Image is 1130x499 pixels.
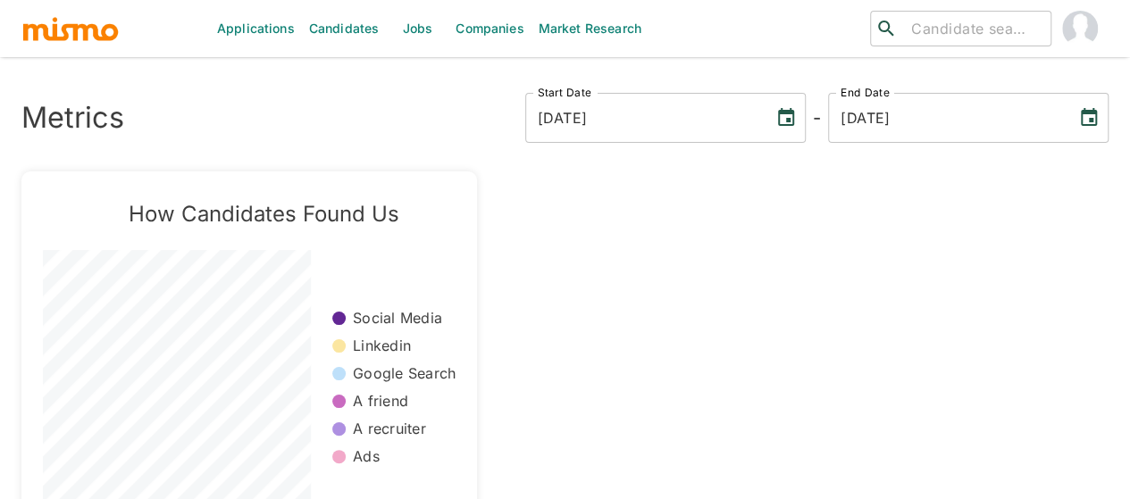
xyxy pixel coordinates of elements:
[904,16,1043,41] input: Candidate search
[71,200,456,229] h5: How Candidates Found Us
[21,15,120,42] img: logo
[353,446,380,467] p: Ads
[1062,11,1098,46] img: Maia Reyes
[353,336,411,356] p: Linkedin
[828,93,1064,143] input: MM/DD/YYYY
[353,419,426,439] p: A recruiter
[813,104,821,132] h6: -
[353,391,408,412] p: A friend
[21,101,124,135] h3: Metrics
[353,363,456,384] p: Google Search
[538,85,591,100] label: Start Date
[841,85,889,100] label: End Date
[768,100,804,136] button: Choose date, selected date is Aug 27, 2022
[525,93,761,143] input: MM/DD/YYYY
[353,308,442,329] p: Social Media
[1071,100,1107,136] button: Choose date, selected date is Aug 27, 2025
